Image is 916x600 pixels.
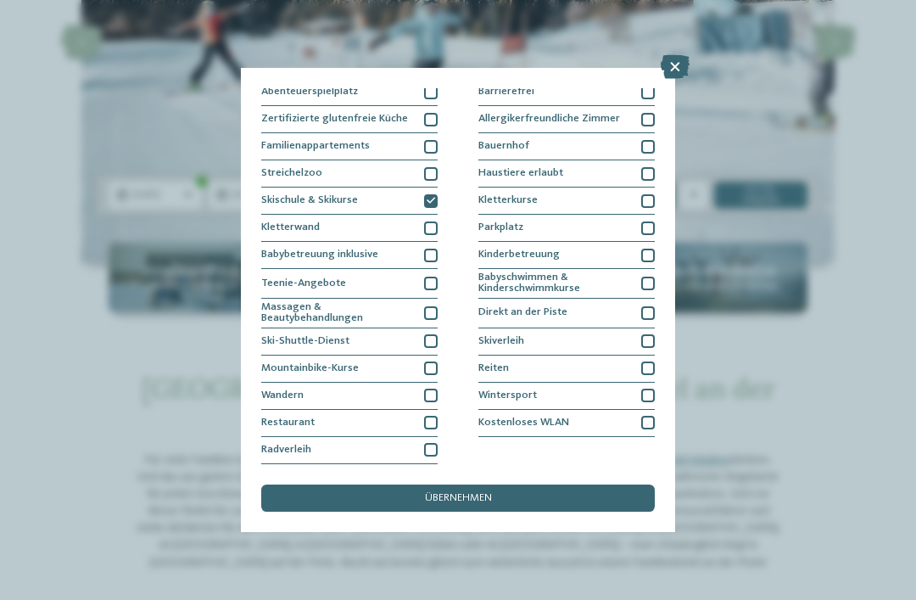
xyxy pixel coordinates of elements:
span: Wandern [261,390,304,401]
span: Streichelzoo [261,168,322,179]
span: Skischule & Skikurse [261,195,358,206]
span: Parkplatz [478,222,523,233]
span: übernehmen [425,493,492,504]
span: Kostenloses WLAN [478,418,569,429]
span: Babyschwimmen & Kinderschwimmkurse [478,272,631,294]
span: Massagen & Beautybehandlungen [261,302,414,324]
span: Bauernhof [478,141,529,152]
span: Direkt an der Piste [478,307,567,318]
span: Familienappartements [261,141,370,152]
span: Ski-Shuttle-Dienst [261,336,349,347]
span: Kletterkurse [478,195,538,206]
span: Mountainbike-Kurse [261,363,359,374]
span: Allergikerfreundliche Zimmer [478,114,620,125]
span: Barrierefrei [478,87,534,98]
span: Kinderbetreuung [478,250,560,261]
span: Zertifizierte glutenfreie Küche [261,114,408,125]
span: Babybetreuung inklusive [261,250,378,261]
span: Kletterwand [261,222,320,233]
span: Reiten [478,363,509,374]
span: Skiverleih [478,336,524,347]
span: Abenteuerspielplatz [261,87,358,98]
span: Wintersport [478,390,537,401]
span: Restaurant [261,418,315,429]
span: Haustiere erlaubt [478,168,563,179]
span: Radverleih [261,445,311,456]
span: Teenie-Angebote [261,278,346,289]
